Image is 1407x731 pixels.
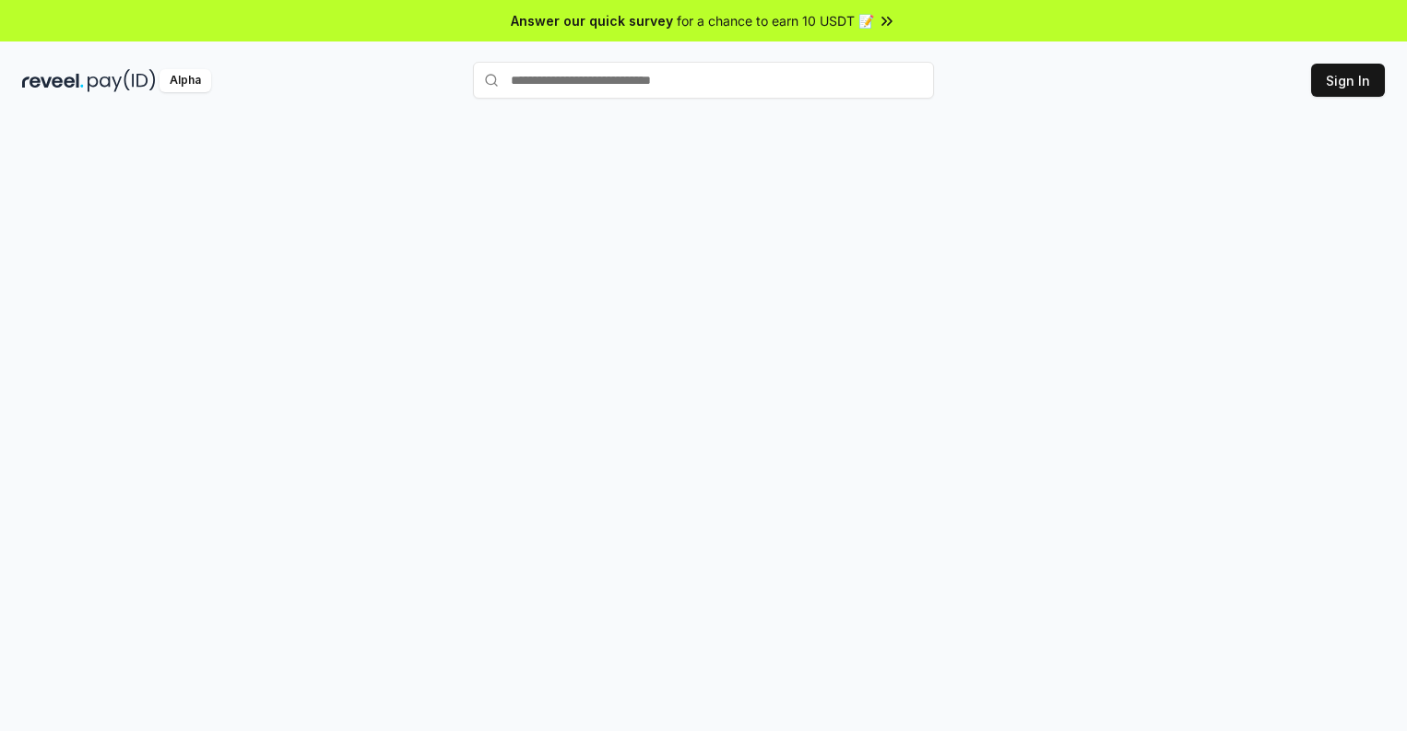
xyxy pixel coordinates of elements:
[1311,64,1385,97] button: Sign In
[160,69,211,92] div: Alpha
[22,69,84,92] img: reveel_dark
[511,11,673,30] span: Answer our quick survey
[677,11,874,30] span: for a chance to earn 10 USDT 📝
[88,69,156,92] img: pay_id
